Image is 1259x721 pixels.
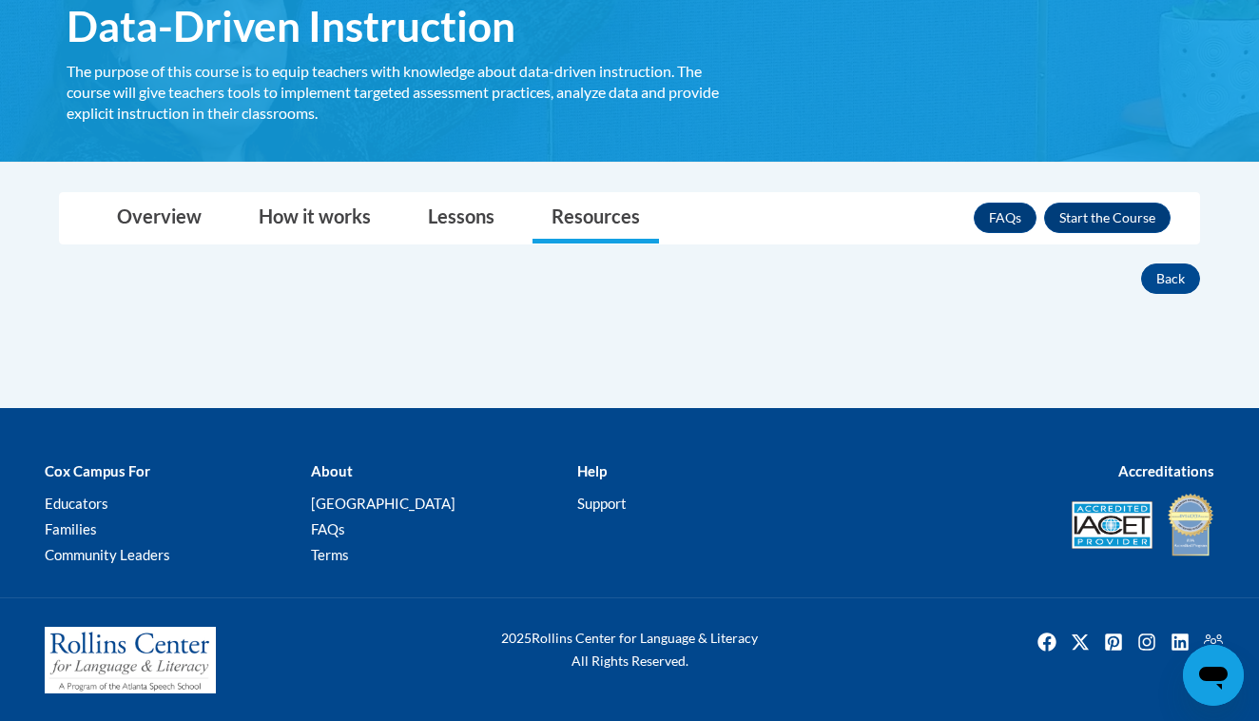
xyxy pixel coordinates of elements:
[409,193,513,244] a: Lessons
[1198,627,1229,657] img: Facebook group icon
[67,61,723,124] div: The purpose of this course is to equip teachers with knowledge about data-driven instruction. The...
[430,627,829,672] div: Rollins Center for Language & Literacy All Rights Reserved.
[974,203,1036,233] a: FAQs
[45,546,170,563] a: Community Leaders
[45,462,150,479] b: Cox Campus For
[45,627,216,693] img: Rollins Center for Language & Literacy - A Program of the Atlanta Speech School
[311,462,353,479] b: About
[501,630,532,646] span: 2025
[1165,627,1195,657] img: LinkedIn icon
[1065,627,1095,657] a: Twitter
[1141,263,1200,294] button: Back
[240,193,390,244] a: How it works
[98,193,221,244] a: Overview
[1118,462,1214,479] b: Accreditations
[1167,492,1214,558] img: IDA® Accredited
[311,495,455,512] a: [GEOGRAPHIC_DATA]
[1065,627,1095,657] img: Twitter icon
[577,462,607,479] b: Help
[311,520,345,537] a: FAQs
[45,495,108,512] a: Educators
[45,520,97,537] a: Families
[1183,645,1244,706] iframe: Button to launch messaging window
[1132,627,1162,657] a: Instagram
[1098,627,1129,657] img: Pinterest icon
[1165,627,1195,657] a: Linkedin
[533,193,659,244] a: Resources
[1072,501,1152,549] img: Accredited IACET® Provider
[1098,627,1129,657] a: Pinterest
[577,495,627,512] a: Support
[67,1,515,51] span: Data-Driven Instruction
[311,546,349,563] a: Terms
[1032,627,1062,657] img: Facebook icon
[1032,627,1062,657] a: Facebook
[1132,627,1162,657] img: Instagram icon
[1198,627,1229,657] a: Facebook Group
[1044,203,1171,233] button: Enroll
